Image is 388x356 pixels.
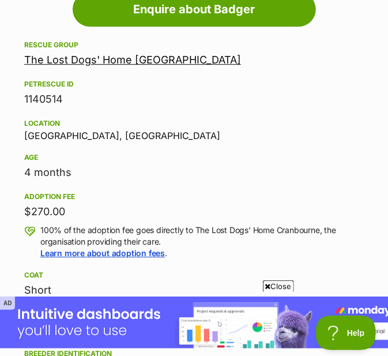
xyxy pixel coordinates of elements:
[24,153,364,162] div: Age
[24,91,364,107] div: 1140514
[316,316,376,350] iframe: Help Scout Beacon - Open
[24,117,364,141] div: [GEOGRAPHIC_DATA], [GEOGRAPHIC_DATA]
[24,119,364,128] div: Location
[24,164,364,181] div: 4 months
[24,192,364,201] div: Adoption fee
[40,224,364,259] p: 100% of the adoption fee goes directly to The Lost Dogs' Home Cranbourne, the organisation provid...
[263,280,294,292] span: Close
[24,80,364,89] div: PetRescue ID
[40,248,165,258] a: Learn more about adoption fees
[24,271,364,280] div: Coat
[24,40,364,50] div: Rescue group
[24,282,364,298] div: Short
[24,54,241,66] a: The Lost Dogs' Home [GEOGRAPHIC_DATA]
[24,204,364,220] div: $270.00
